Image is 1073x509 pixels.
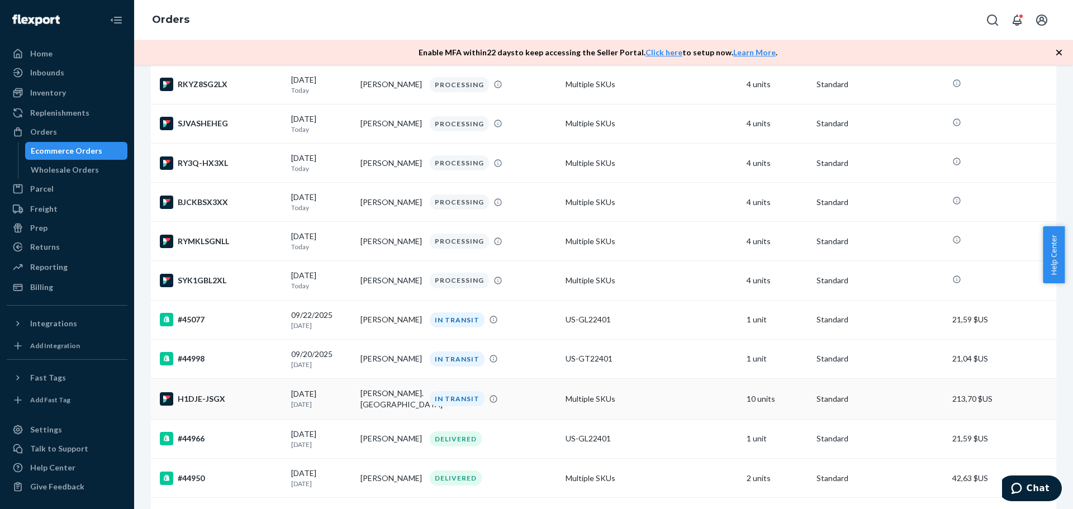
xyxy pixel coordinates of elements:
td: Multiple SKUs [561,65,742,104]
a: Inbounds [7,64,127,82]
div: Settings [30,424,62,435]
td: 1 unit [742,300,811,339]
div: Freight [30,203,58,215]
a: Add Integration [7,337,127,355]
p: Today [291,85,352,95]
div: RKYZ8SG2LX [160,78,282,91]
td: 4 units [742,261,811,300]
td: [PERSON_NAME] [356,65,425,104]
td: [PERSON_NAME] [356,183,425,222]
div: #45077 [160,313,282,326]
div: [DATE] [291,113,352,134]
td: Multiple SKUs [561,104,742,143]
a: Parcel [7,180,127,198]
p: Standard [816,353,943,364]
p: Standard [816,79,943,90]
div: Inventory [30,87,66,98]
p: Standard [816,393,943,405]
td: Multiple SKUs [561,261,742,300]
a: Orders [152,13,189,26]
td: 21,59 $US [948,300,1056,339]
a: Reporting [7,258,127,276]
p: [DATE] [291,321,352,330]
p: Standard [816,275,943,286]
div: PROCESSING [430,234,489,249]
div: PROCESSING [430,155,489,170]
button: Close Navigation [105,9,127,31]
div: IN TRANSIT [430,312,485,327]
p: [DATE] [291,360,352,369]
a: Click here [645,47,682,57]
div: Add Integration [30,341,80,350]
iframe: Ouvre un widget dans lequel vous pouvez chatter avec l’un de nos agents [1002,475,1062,503]
p: Standard [816,236,943,247]
div: BJCKBSX3XX [160,196,282,209]
td: [PERSON_NAME] [356,419,425,458]
td: 213,70 $US [948,378,1056,419]
button: Fast Tags [7,369,127,387]
a: Replenishments [7,104,127,122]
td: [PERSON_NAME] [356,144,425,183]
a: Wholesale Orders [25,161,128,179]
button: Open account menu [1031,9,1053,31]
div: Prep [30,222,48,234]
div: Inbounds [30,67,64,78]
td: 4 units [742,222,811,261]
a: Ecommerce Orders [25,142,128,160]
div: PROCESSING [430,77,489,92]
div: [DATE] [291,429,352,449]
a: Learn More [733,47,776,57]
div: 09/22/2025 [291,310,352,330]
div: IN TRANSIT [430,391,485,406]
div: [DATE] [291,74,352,95]
div: Billing [30,282,53,293]
button: Integrations [7,315,127,332]
a: Help Center [7,459,127,477]
td: [PERSON_NAME] [356,300,425,339]
td: [PERSON_NAME] [356,459,425,498]
div: Wholesale Orders [31,164,99,175]
td: 4 units [742,104,811,143]
button: Talk to Support [7,440,127,458]
p: Standard [816,158,943,169]
div: SYK1GBL2XL [160,274,282,287]
div: [DATE] [291,231,352,251]
div: DELIVERED [430,431,482,446]
td: Multiple SKUs [561,144,742,183]
div: Reporting [30,261,68,273]
td: Multiple SKUs [561,378,742,419]
div: US-GL22401 [566,314,738,325]
button: Open Search Box [981,9,1004,31]
a: Returns [7,238,127,256]
div: Help Center [30,462,75,473]
p: Enable MFA within 22 days to keep accessing the Seller Portal. to setup now. . [419,47,777,58]
a: Prep [7,219,127,237]
div: PROCESSING [430,194,489,210]
div: 09/20/2025 [291,349,352,369]
div: US-GL22401 [566,433,738,444]
td: 4 units [742,144,811,183]
td: Multiple SKUs [561,183,742,222]
a: Add Fast Tag [7,391,127,409]
div: DELIVERED [430,470,482,486]
td: 21,59 $US [948,419,1056,458]
a: Billing [7,278,127,296]
td: 10 units [742,378,811,419]
p: Standard [816,197,943,208]
a: Home [7,45,127,63]
div: [DATE] [291,468,352,488]
td: 1 unit [742,419,811,458]
div: [DATE] [291,270,352,291]
td: [PERSON_NAME]. [GEOGRAPHIC_DATA] [356,378,425,419]
a: Freight [7,200,127,218]
a: Inventory [7,84,127,102]
td: Multiple SKUs [561,222,742,261]
div: US-GT22401 [566,353,738,364]
div: Parcel [30,183,54,194]
div: #44998 [160,352,282,365]
a: Settings [7,421,127,439]
div: [DATE] [291,388,352,409]
p: Today [291,164,352,173]
p: [DATE] [291,479,352,488]
div: [DATE] [291,192,352,212]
